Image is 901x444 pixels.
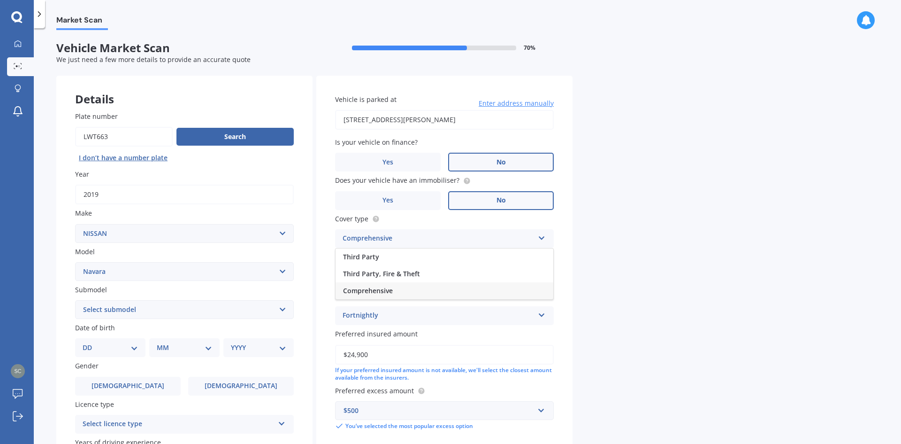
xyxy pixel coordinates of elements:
[75,285,107,294] span: Submodel
[92,382,164,390] span: [DEMOGRAPHIC_DATA]
[56,76,313,104] div: Details
[11,364,25,378] img: 90c5178d681fadcc340052b2a8fad669
[343,252,379,261] span: Third Party
[56,16,108,28] span: Market Scan
[343,286,393,295] span: Comprehensive
[343,233,534,244] div: Comprehensive
[75,150,171,165] button: I don’t have a number plate
[382,196,393,204] span: Yes
[335,345,554,365] input: Enter amount
[524,45,535,51] span: 70 %
[75,112,118,121] span: Plate number
[496,196,506,204] span: No
[496,158,506,166] span: No
[335,386,414,395] span: Preferred excess amount
[205,382,277,390] span: [DEMOGRAPHIC_DATA]
[75,400,114,409] span: Licence type
[335,422,554,430] div: You’ve selected the most popular excess option
[343,269,420,278] span: Third Party, Fire & Theft
[83,419,274,430] div: Select licence type
[75,323,115,332] span: Date of birth
[75,185,294,204] input: YYYY
[335,138,418,147] span: Is your vehicle on finance?
[335,330,418,339] span: Preferred insured amount
[75,247,95,256] span: Model
[479,99,554,108] span: Enter address manually
[75,170,89,179] span: Year
[344,405,534,416] div: $500
[335,366,554,382] div: If your preferred insured amount is not available, we'll select the closest amount available from...
[335,110,554,130] input: Enter address
[335,214,368,223] span: Cover type
[75,127,173,147] input: Enter plate number
[56,41,314,55] span: Vehicle Market Scan
[56,55,251,64] span: We just need a few more details to provide an accurate quote
[335,95,397,104] span: Vehicle is parked at
[382,158,393,166] span: Yes
[75,209,92,218] span: Make
[75,362,99,371] span: Gender
[335,176,459,185] span: Does your vehicle have an immobiliser?
[176,128,294,146] button: Search
[343,310,534,321] div: Fortnightly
